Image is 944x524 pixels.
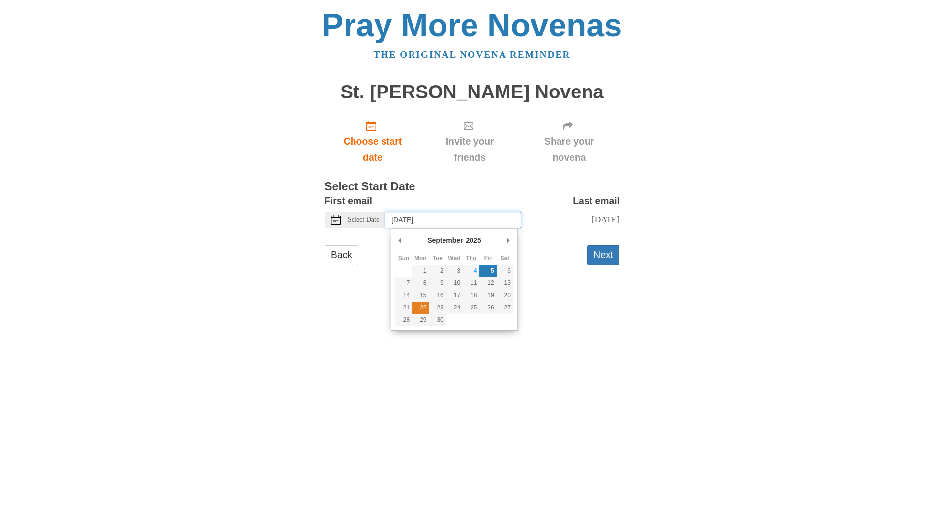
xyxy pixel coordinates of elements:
[324,82,619,103] h1: St. [PERSON_NAME] Novena
[374,49,571,60] a: The original novena reminder
[324,112,421,171] a: Choose start date
[497,302,513,314] button: 27
[446,277,463,289] button: 10
[395,277,412,289] button: 7
[497,289,513,302] button: 20
[348,216,379,223] span: Select Date
[463,277,479,289] button: 11
[398,255,410,262] abbr: Sunday
[519,112,619,171] div: Click "Next" to confirm your start date first.
[395,302,412,314] button: 21
[429,277,446,289] button: 9
[324,245,358,265] a: Back
[500,255,509,262] abbr: Saturday
[497,265,513,277] button: 6
[479,277,496,289] button: 12
[448,255,460,262] abbr: Wednesday
[592,215,619,224] span: [DATE]
[412,277,429,289] button: 8
[385,212,521,228] input: Use the arrow keys to pick a date
[466,255,476,262] abbr: Thursday
[322,7,622,43] a: Pray More Novenas
[484,255,492,262] abbr: Friday
[426,233,464,247] div: September
[503,233,513,247] button: Next Month
[431,133,509,166] span: Invite your friends
[573,193,619,209] label: Last email
[529,133,610,166] span: Share your novena
[429,314,446,326] button: 30
[412,289,429,302] button: 15
[324,181,619,193] h3: Select Start Date
[412,314,429,326] button: 29
[463,302,479,314] button: 25
[479,265,496,277] button: 5
[432,255,442,262] abbr: Tuesday
[429,302,446,314] button: 23
[421,112,519,171] div: Click "Next" to confirm your start date first.
[446,265,463,277] button: 3
[446,302,463,314] button: 24
[429,265,446,277] button: 2
[465,233,483,247] div: 2025
[587,245,619,265] button: Next
[463,265,479,277] button: 4
[497,277,513,289] button: 13
[412,265,429,277] button: 1
[479,289,496,302] button: 19
[412,302,429,314] button: 22
[414,255,427,262] abbr: Monday
[429,289,446,302] button: 16
[395,289,412,302] button: 14
[463,289,479,302] button: 18
[479,302,496,314] button: 26
[395,314,412,326] button: 28
[324,193,372,209] label: First email
[334,133,411,166] span: Choose start date
[395,233,405,247] button: Previous Month
[446,289,463,302] button: 17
